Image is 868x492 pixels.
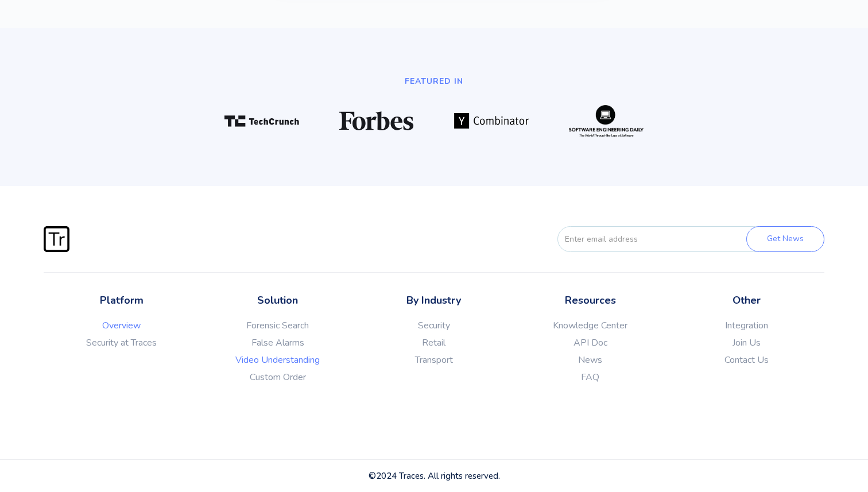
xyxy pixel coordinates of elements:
a: Transport [356,354,512,366]
img: Softwareengineeringdaily logo [569,105,644,137]
a: Custom Order [200,371,356,383]
a: News [512,354,668,366]
a: Integration [668,320,824,331]
input: Get News [746,226,824,252]
img: Tech crunch [224,115,299,126]
input: Enter email address [557,226,766,252]
p: Platform [44,293,200,308]
form: FORM-EMAIL-FOOTER [537,226,824,252]
img: Forbes logo [339,111,414,130]
a: Forensic Search [200,320,356,331]
a: False Alarms [200,337,356,348]
p: Solution [200,293,356,308]
a: Video Understanding [200,354,356,366]
img: YC logo [454,113,529,128]
a: Overview [44,320,200,331]
a: FAQ [512,371,668,383]
p: Resources [512,293,668,308]
img: Traces Logo [44,226,69,252]
a: Retail [356,337,512,348]
a: Join Us [668,337,824,348]
p: FEATURED IN [290,74,578,88]
a: Knowledge Center [512,320,668,331]
a: API Doc [512,337,668,348]
p: Other [668,293,824,308]
a: Security at Traces [44,337,200,348]
p: By Industry [356,293,512,308]
a: Security [356,320,512,331]
div: ©2024 Traces. All rights reserved. [44,470,825,482]
a: Contact Us [668,354,824,366]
